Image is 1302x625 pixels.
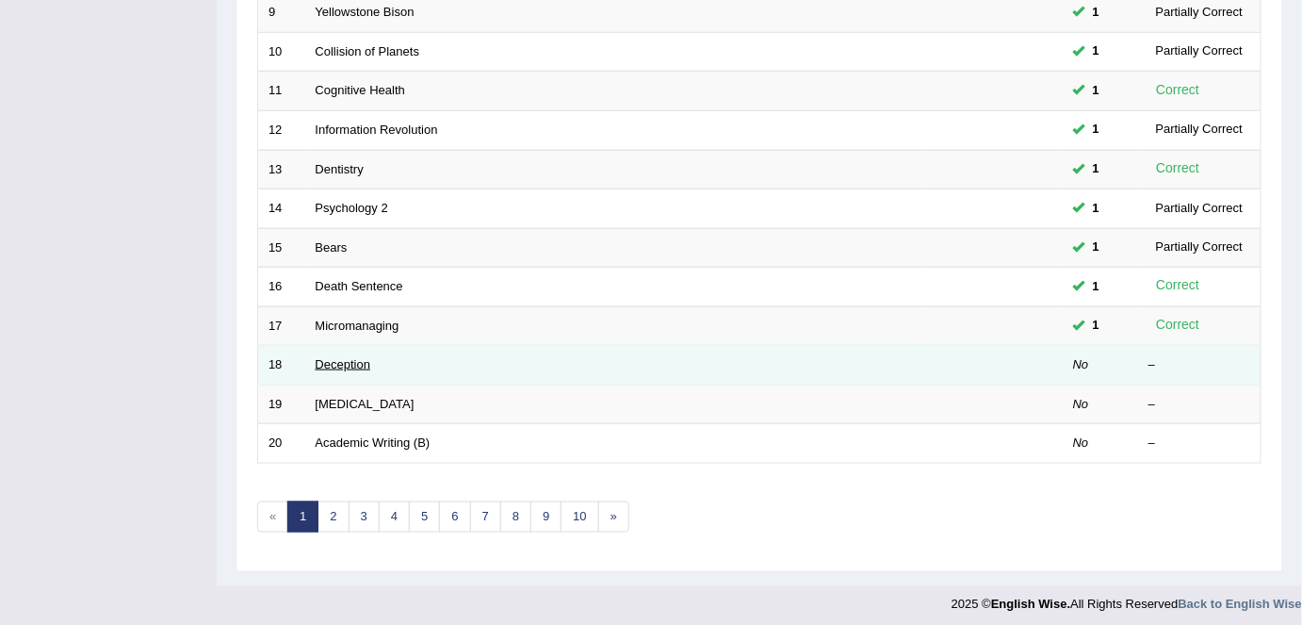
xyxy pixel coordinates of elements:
[258,189,305,229] td: 14
[1073,357,1089,371] em: No
[439,502,470,533] a: 6
[258,424,305,464] td: 20
[316,397,415,411] a: [MEDICAL_DATA]
[1148,158,1208,180] div: Correct
[1148,120,1250,140] div: Partially Correct
[991,598,1070,612] strong: English Wise.
[470,502,501,533] a: 7
[379,502,410,533] a: 4
[1148,41,1250,61] div: Partially Correct
[1085,41,1107,61] span: You can still take this question
[258,32,305,72] td: 10
[258,385,305,424] td: 19
[1085,316,1107,336] span: You can still take this question
[316,436,431,450] a: Academic Writing (B)
[1085,238,1107,257] span: You can still take this question
[316,201,388,215] a: Psychology 2
[316,279,403,293] a: Death Sentence
[316,123,438,137] a: Information Revolution
[1085,159,1107,179] span: You can still take this question
[316,357,371,371] a: Deception
[500,502,531,533] a: 8
[258,346,305,386] td: 18
[316,83,405,97] a: Cognitive Health
[258,110,305,150] td: 12
[1148,356,1250,374] div: –
[1148,80,1208,102] div: Correct
[1148,199,1250,219] div: Partially Correct
[1085,3,1107,23] span: You can still take this question
[316,240,348,255] a: Bears
[316,162,364,176] a: Dentistry
[1148,315,1208,337] div: Correct
[1148,238,1250,257] div: Partially Correct
[258,72,305,111] td: 11
[1179,598,1302,612] a: Back to English Wise
[258,228,305,268] td: 15
[258,306,305,346] td: 17
[316,44,420,58] a: Collision of Planets
[952,586,1302,614] div: 2025 © All Rights Reserved
[349,502,380,533] a: 3
[316,319,399,333] a: Micromanaging
[287,502,318,533] a: 1
[1085,277,1107,297] span: You can still take this question
[598,502,629,533] a: »
[1148,396,1250,414] div: –
[258,268,305,307] td: 16
[1085,81,1107,101] span: You can still take this question
[1148,435,1250,452] div: –
[258,150,305,189] td: 13
[317,502,349,533] a: 2
[257,502,288,533] span: «
[316,5,415,19] a: Yellowstone Bison
[409,502,440,533] a: 5
[1148,275,1208,297] div: Correct
[1085,120,1107,140] span: You can still take this question
[1073,436,1089,450] em: No
[530,502,561,533] a: 9
[561,502,598,533] a: 10
[1148,3,1250,23] div: Partially Correct
[1073,397,1089,411] em: No
[1085,199,1107,219] span: You can still take this question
